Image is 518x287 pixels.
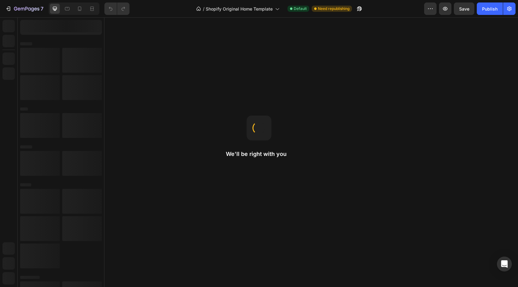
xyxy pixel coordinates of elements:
div: Open Intercom Messenger [497,257,512,271]
h2: We'll be right with you [226,150,292,158]
button: 7 [2,2,46,15]
div: Undo/Redo [104,2,129,15]
button: Publish [477,2,503,15]
span: / [203,6,204,12]
div: Publish [482,6,498,12]
button: Save [454,2,474,15]
p: 7 [41,5,43,12]
span: Default [294,6,307,11]
span: Shopify Original Home Template [206,6,273,12]
span: Save [459,6,469,11]
span: Need republishing [318,6,349,11]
